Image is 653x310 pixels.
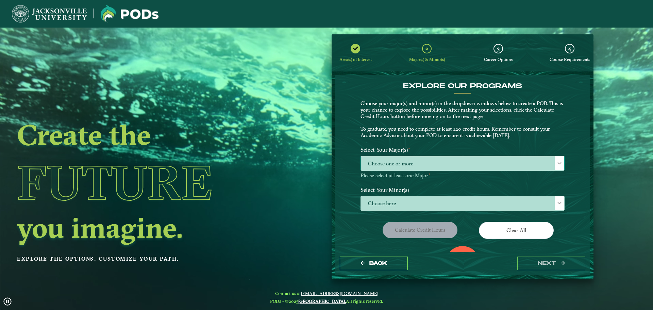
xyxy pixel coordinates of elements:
[17,254,277,264] p: Explore the options. Customize your path.
[355,183,570,196] label: Select Your Minor(s)
[497,45,500,52] span: 3
[339,57,372,62] span: Area(s) of Interest
[17,120,277,149] h2: Create the
[361,156,564,171] span: Choose one or more
[355,144,570,156] label: Select Your Major(s)
[101,5,158,22] img: Jacksonville University logo
[550,57,590,62] span: Course Requirements
[361,173,565,179] p: Please select at least one Major
[270,291,383,296] span: Contact us at
[383,222,457,238] button: Calculate credit hours
[568,45,571,52] span: 4
[298,298,346,304] a: [GEOGRAPHIC_DATA].
[340,257,408,271] button: Back
[12,5,87,22] img: Jacksonville University logo
[408,146,411,151] sup: ⋆
[17,213,277,242] h2: you imagine.
[409,57,445,62] span: Major(s) & Minor(s)
[361,82,565,90] h4: EXPLORE OUR PROGRAMS
[361,100,565,139] p: Choose your major(s) and minor(s) in the dropdown windows below to create a POD. This is your cha...
[301,291,378,296] a: [EMAIL_ADDRESS][DOMAIN_NAME]
[369,260,387,266] span: Back
[517,257,585,271] button: next
[270,298,383,304] span: PODs - ©2025 All rights reserved.
[17,151,277,213] h1: Future
[361,196,564,211] span: Choose here
[479,222,554,239] button: Clear All
[428,172,431,176] sup: ⋆
[484,57,513,62] span: Career Options
[425,45,428,52] span: 2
